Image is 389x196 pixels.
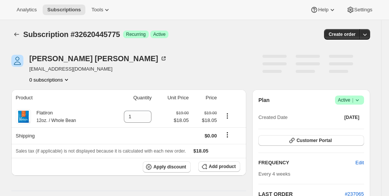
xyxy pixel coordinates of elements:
[329,31,355,37] span: Create order
[342,5,377,15] button: Settings
[306,5,340,15] button: Help
[344,114,360,120] span: [DATE]
[198,161,240,172] button: Add product
[11,90,108,106] th: Product
[338,96,361,104] span: Active
[221,131,233,139] button: Shipping actions
[193,117,217,124] span: $18.05
[221,112,233,120] button: Product actions
[318,7,328,13] span: Help
[29,65,167,73] span: [EMAIL_ADDRESS][DOMAIN_NAME]
[204,111,217,115] small: $19.00
[191,90,219,106] th: Price
[352,97,353,103] span: |
[37,118,76,123] small: 12oz. / Whole Bean
[258,114,287,121] span: Created Date
[154,90,191,106] th: Unit Price
[11,29,22,40] button: Subscriptions
[23,30,120,39] span: Subscription #32620445775
[153,31,166,37] span: Active
[258,171,290,177] span: Every 4 weeks
[296,137,332,144] span: Customer Portal
[87,5,115,15] button: Tools
[143,161,191,173] button: Apply discount
[126,31,146,37] span: Recurring
[17,7,37,13] span: Analytics
[29,55,167,62] div: [PERSON_NAME] [PERSON_NAME]
[324,29,360,40] button: Create order
[354,7,372,13] span: Settings
[12,5,41,15] button: Analytics
[11,127,108,144] th: Shipping
[209,164,236,170] span: Add product
[29,76,71,83] button: Product actions
[176,111,189,115] small: $19.00
[193,148,208,154] span: $18.05
[108,90,154,106] th: Quantity
[153,164,186,170] span: Apply discount
[47,7,81,13] span: Subscriptions
[258,135,364,146] button: Customer Portal
[174,117,189,124] span: $18.05
[258,159,355,167] h2: FREQUENCY
[351,157,368,169] button: Edit
[340,112,364,123] button: [DATE]
[43,5,85,15] button: Subscriptions
[16,109,31,124] img: product img
[11,55,23,67] span: Sun Min Lee
[258,96,270,104] h2: Plan
[16,148,186,154] span: Sales tax (if applicable) is not displayed because it is calculated with each new order.
[355,159,364,167] span: Edit
[91,7,103,13] span: Tools
[205,133,217,139] span: $0.00
[31,109,76,124] div: Flatiron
